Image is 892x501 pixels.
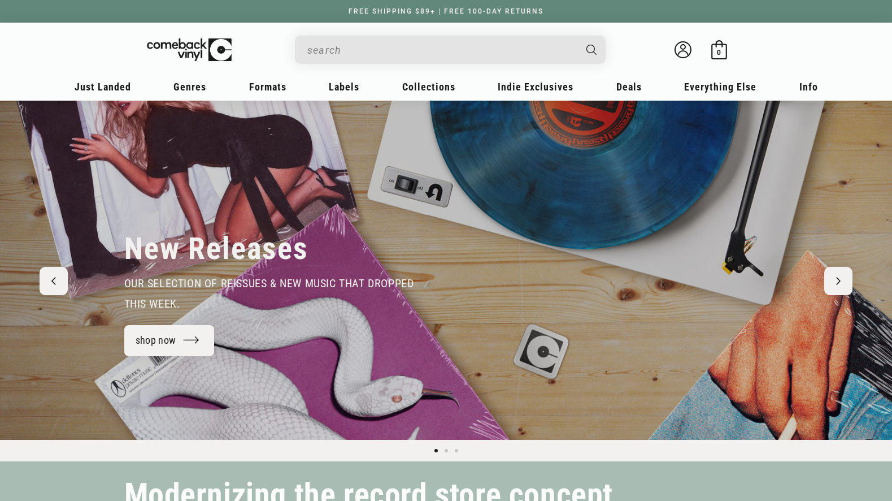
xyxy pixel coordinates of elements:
button: Load slide 3 of 3 [451,446,462,456]
span: our selection of reissues & new music that dropped this week. [124,277,414,310]
button: Search [576,36,607,64]
span: Indie Exclusives [498,81,573,93]
button: Load slide 2 of 3 [441,446,451,456]
span: Labels [329,81,359,93]
span: 0 [717,48,721,57]
div: Search [295,36,606,64]
a: FREE SHIPPING $89+ | FREE 100-DAY RETURNS [337,7,555,15]
span: Deals [616,81,642,93]
h2: New Releases [124,230,308,267]
span: Just Landed [75,81,131,93]
span: Formats [249,81,286,93]
span: Info [799,81,818,93]
a: shop now [124,325,215,356]
button: Next slide [824,267,852,295]
button: Load slide 1 of 3 [431,446,441,456]
span: Genres [173,81,206,93]
button: Previous slide [40,267,68,295]
span: Everything Else [684,81,756,93]
input: search [307,38,575,62]
span: Collections [402,81,455,93]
